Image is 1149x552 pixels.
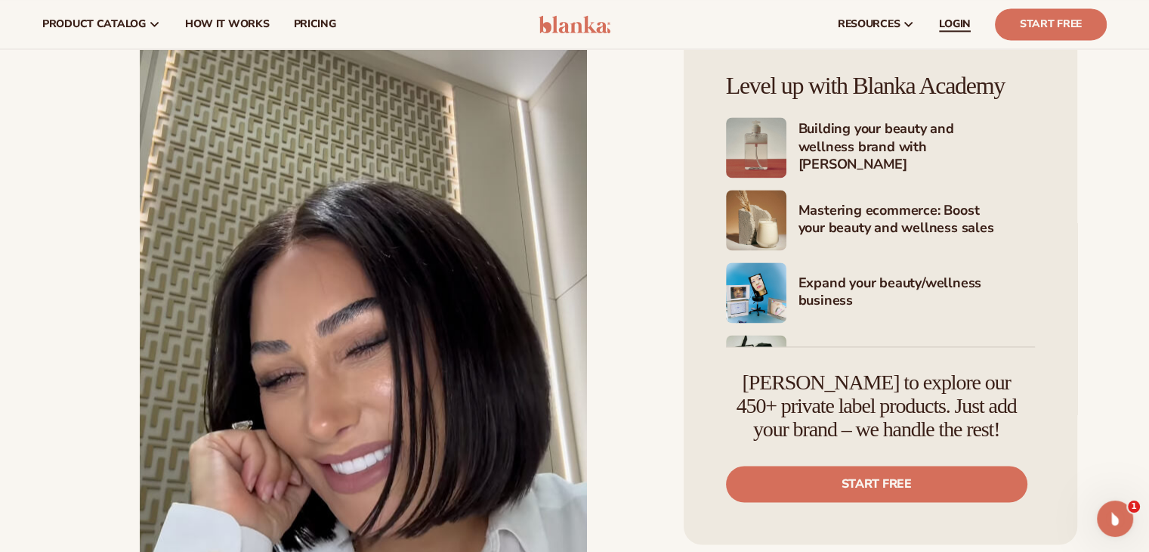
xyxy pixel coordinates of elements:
[539,15,610,33] img: logo
[185,18,270,30] span: How It Works
[798,120,1035,175] h4: Building your beauty and wellness brand with [PERSON_NAME]
[726,371,1027,441] h4: [PERSON_NAME] to explore our 450+ private label products. Just add your brand – we handle the rest!
[995,8,1107,40] a: Start Free
[726,335,786,395] img: Shopify Image 6
[726,190,786,250] img: Shopify Image 4
[293,18,335,30] span: pricing
[726,262,786,323] img: Shopify Image 5
[726,190,1035,250] a: Shopify Image 4 Mastering ecommerce: Boost your beauty and wellness sales
[798,202,1035,239] h4: Mastering ecommerce: Boost your beauty and wellness sales
[726,117,1035,178] a: Shopify Image 3 Building your beauty and wellness brand with [PERSON_NAME]
[838,18,900,30] span: resources
[939,18,971,30] span: LOGIN
[1097,501,1133,537] iframe: Intercom live chat
[726,262,1035,323] a: Shopify Image 5 Expand your beauty/wellness business
[42,18,146,30] span: product catalog
[1128,501,1140,513] span: 1
[726,466,1027,502] a: Start free
[798,274,1035,312] h4: Expand your beauty/wellness business
[726,117,786,178] img: Shopify Image 3
[726,335,1035,395] a: Shopify Image 6 Marketing your beauty and wellness brand 101
[726,73,1035,99] h4: Level up with Blanka Academy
